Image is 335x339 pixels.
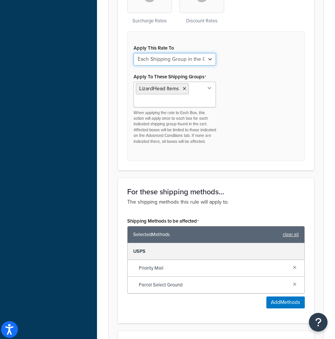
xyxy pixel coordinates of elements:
label: Shipping Methods to be affected [127,218,199,224]
a: clear all [283,229,299,240]
p: When applying the rate to Each Box, this action will apply once to each box for each indicated sh... [134,110,216,144]
button: Open Resource Center [309,313,328,332]
h3: For these shipping methods... [127,188,305,196]
span: Parcel Select Ground [139,280,287,290]
button: AddMethods [266,296,305,308]
div: USPS [128,243,304,260]
span: Priority Mail [139,263,287,273]
label: Apply To These Shipping Groups [134,74,206,80]
label: Apply This Rate To [134,45,174,51]
span: LizardHead Items [139,85,179,92]
p: The shipping methods this rule will apply to. [127,198,305,206]
span: Selected Methods [133,229,279,240]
